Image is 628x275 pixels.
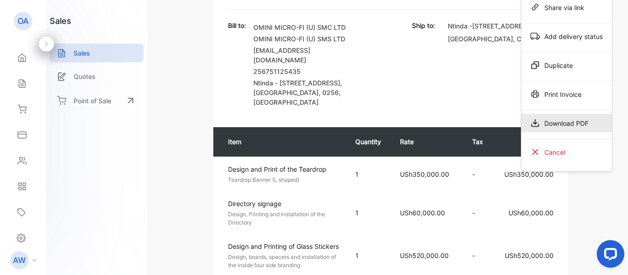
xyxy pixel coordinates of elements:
span: USh60,000.00 [508,209,554,217]
p: Quantity [355,137,382,146]
p: Bill to: [228,21,246,30]
div: Duplicate [521,56,612,74]
p: Directory signage [228,199,339,208]
p: Sales [74,48,90,58]
p: Rate [400,137,453,146]
p: 256751125435 [253,67,359,76]
p: OMINI MICRO-FI (U) SMS LTD [253,34,359,44]
a: Quotes [50,67,143,86]
p: 1 [355,208,382,218]
p: - [472,169,484,179]
span: Ntinda -[STREET_ADDRESS] [448,22,533,30]
p: Tax [472,137,484,146]
span: USh520,000.00 [400,252,449,259]
span: USh350,000.00 [504,170,554,178]
p: Ship to: [412,21,435,30]
p: Design and Printing of Glass Stickers [228,241,339,251]
p: 1 [355,251,382,260]
p: AW [13,254,26,266]
p: Amount [502,137,553,146]
p: - [472,208,484,218]
span: USh350,000.00 [400,170,449,178]
p: Design and Print of the Teardrop [228,164,339,174]
p: Quotes [74,72,96,81]
p: - [472,251,484,260]
h1: sales [50,15,71,27]
p: 1 [355,169,382,179]
span: Ntinda - [STREET_ADDRESS] [253,79,340,87]
p: Item [228,137,337,146]
p: Point of Sale [74,96,111,106]
div: Print Invoice [521,85,612,103]
iframe: LiveChat chat widget [589,236,628,275]
div: Download PDF [521,114,612,132]
span: , 0256 [319,89,339,96]
p: Teardrop Banner (L shaped) [228,176,339,184]
span: USh520,000.00 [505,252,554,259]
p: Design, boards, spacers and installation of the inside four side branding [228,253,339,269]
a: Sales [50,44,143,62]
p: Design, Printing and installation of the Directory [228,210,339,227]
p: [EMAIL_ADDRESS][DOMAIN_NAME] [253,45,359,65]
a: Point of Sale [50,90,143,111]
div: Add delivery status [521,27,612,45]
span: USh60,000.00 [400,209,445,217]
div: Cancel [521,143,612,161]
span: , City [513,35,529,43]
p: OA [17,15,29,27]
p: OMINI MICRO-FI (U) SMC LTD [253,22,359,32]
